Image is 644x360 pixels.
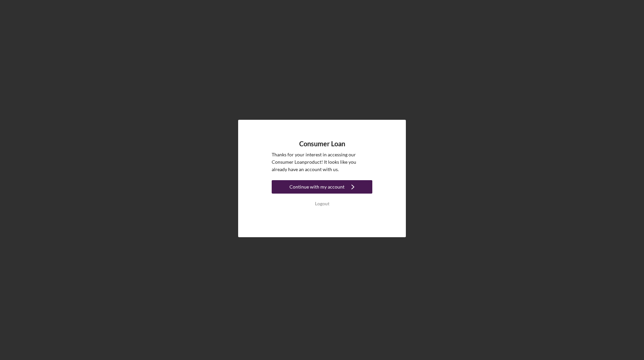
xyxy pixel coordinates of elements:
[315,197,329,210] div: Logout
[272,151,372,173] p: Thanks for your interest in accessing our Consumer Loan product! It looks like you already have a...
[272,197,372,210] button: Logout
[272,180,372,194] button: Continue with my account
[289,180,344,194] div: Continue with my account
[272,180,372,195] a: Continue with my account
[299,140,345,148] h4: Consumer Loan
